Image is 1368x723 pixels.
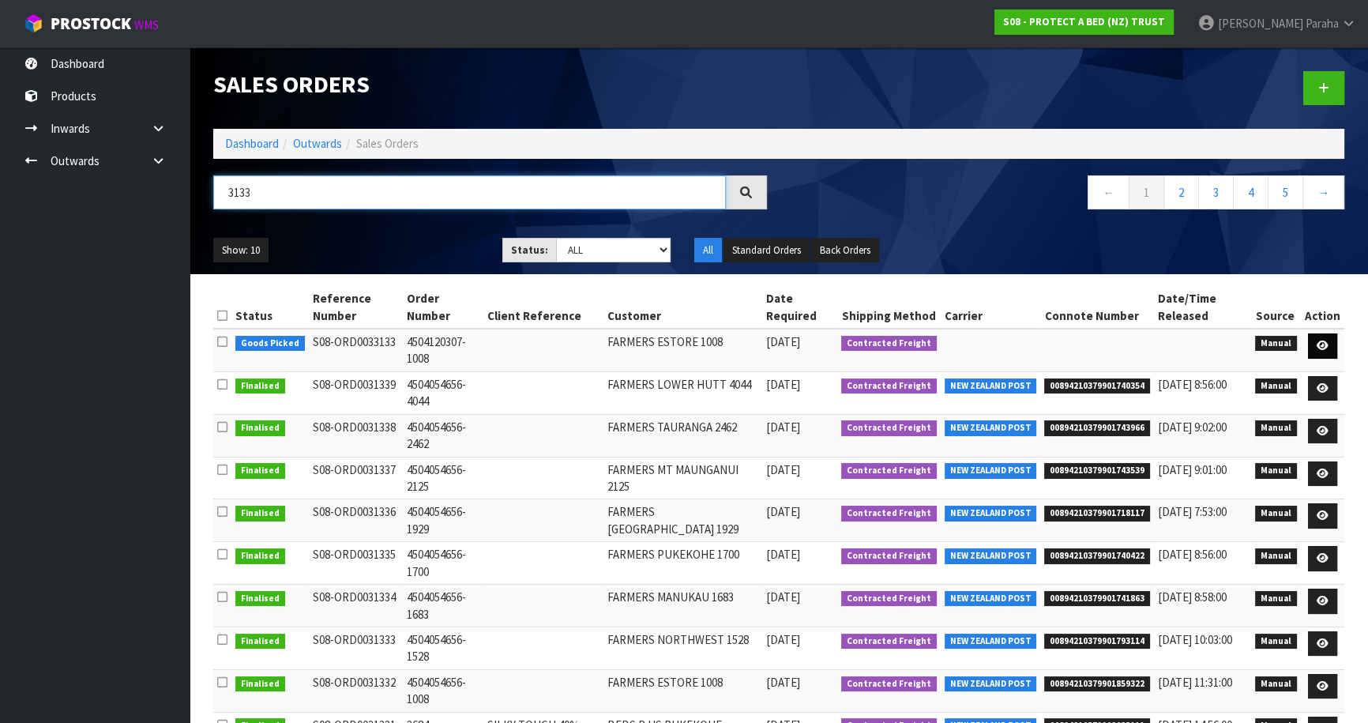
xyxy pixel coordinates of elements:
a: 3 [1198,175,1234,209]
th: Connote Number [1040,286,1154,329]
td: FARMERS TAURANGA 2462 [603,414,761,457]
td: 4504120307-1008 [403,329,483,371]
th: Shipping Method [837,286,941,329]
strong: S08 - PROTECT A BED (NZ) TRUST [1003,15,1165,28]
span: Contracted Freight [841,420,937,436]
span: Manual [1255,591,1297,607]
td: 4504054656-1008 [403,669,483,712]
nav: Page navigation [791,175,1344,214]
span: Manual [1255,634,1297,650]
span: Contracted Freight [841,676,937,692]
a: 5 [1268,175,1303,209]
td: FARMERS MT MAUNGANUI 2125 [603,457,761,499]
span: NEW ZEALAND POST [945,378,1037,394]
td: 4504054656-1683 [403,585,483,627]
span: [DATE] [766,377,800,392]
span: 00894210379901740354 [1044,378,1150,394]
span: 00894210379901741863 [1044,591,1150,607]
span: NEW ZEALAND POST [945,548,1037,564]
td: FARMERS [GEOGRAPHIC_DATA] 1929 [603,499,761,542]
span: Paraha [1306,16,1339,31]
span: Manual [1255,506,1297,522]
img: cube-alt.png [24,13,43,33]
span: Finalised [235,634,285,650]
span: NEW ZEALAND POST [945,634,1037,650]
span: Manual [1255,336,1297,352]
span: 00894210379901740422 [1044,548,1150,564]
td: S08-ORD0031336 [309,499,404,542]
th: Status [231,286,309,329]
button: Back Orders [811,238,879,263]
span: 00894210379901718117 [1044,506,1150,522]
td: 4504054656-1700 [403,542,483,585]
button: Show: 10 [213,238,269,263]
span: Finalised [235,463,285,479]
a: Outwards [293,136,342,151]
th: Source [1251,286,1301,329]
th: Date Required [762,286,838,329]
span: Manual [1255,548,1297,564]
span: [DATE] 9:01:00 [1158,462,1227,477]
td: 4504054656-2462 [403,414,483,457]
span: Manual [1255,463,1297,479]
span: Contracted Freight [841,378,937,394]
span: Finalised [235,420,285,436]
span: [DATE] [766,547,800,562]
strong: Status: [511,243,548,257]
span: Contracted Freight [841,463,937,479]
span: [DATE] 8:58:00 [1158,589,1227,604]
td: 4504054656-1929 [403,499,483,542]
span: Finalised [235,676,285,692]
a: 2 [1163,175,1199,209]
span: Manual [1255,676,1297,692]
span: Manual [1255,378,1297,394]
a: S08 - PROTECT A BED (NZ) TRUST [994,9,1174,35]
span: 00894210379901859322 [1044,676,1150,692]
span: 00894210379901743966 [1044,420,1150,436]
td: S08-ORD0031334 [309,585,404,627]
span: Contracted Freight [841,634,937,650]
span: Finalised [235,548,285,564]
th: Action [1301,286,1344,329]
td: FARMERS PUKEKOHE 1700 [603,542,761,585]
span: NEW ZEALAND POST [945,463,1037,479]
th: Carrier [941,286,1041,329]
th: Customer [603,286,761,329]
span: [DATE] [766,420,800,435]
span: Contracted Freight [841,506,937,522]
td: 4504054656-2125 [403,457,483,499]
span: [DATE] 8:56:00 [1158,377,1227,392]
a: ← [1088,175,1129,209]
td: S08-ORD0033133 [309,329,404,371]
th: Reference Number [309,286,404,329]
span: [DATE] 9:02:00 [1158,420,1227,435]
th: Order Number [403,286,483,329]
a: 4 [1233,175,1268,209]
span: Finalised [235,506,285,522]
span: NEW ZEALAND POST [945,506,1037,522]
td: FARMERS LOWER HUTT 4044 [603,371,761,414]
span: Finalised [235,591,285,607]
span: Finalised [235,378,285,394]
span: 00894210379901793114 [1044,634,1150,650]
span: [DATE] [766,675,800,690]
span: [DATE] 8:56:00 [1158,547,1227,562]
th: Date/Time Released [1154,286,1252,329]
button: Standard Orders [723,238,810,263]
button: All [694,238,722,263]
span: [DATE] [766,589,800,604]
td: S08-ORD0031333 [309,627,404,669]
span: Sales Orders [356,136,419,151]
span: [DATE] [766,504,800,519]
span: [DATE] [766,462,800,477]
span: [DATE] [766,632,800,647]
a: Dashboard [225,136,279,151]
td: S08-ORD0031332 [309,669,404,712]
span: Contracted Freight [841,591,937,607]
span: 00894210379901743539 [1044,463,1150,479]
span: NEW ZEALAND POST [945,591,1037,607]
input: Search sales orders [213,175,726,209]
td: S08-ORD0031339 [309,371,404,414]
td: 4504054656-1528 [403,627,483,669]
td: 4504054656-4044 [403,371,483,414]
